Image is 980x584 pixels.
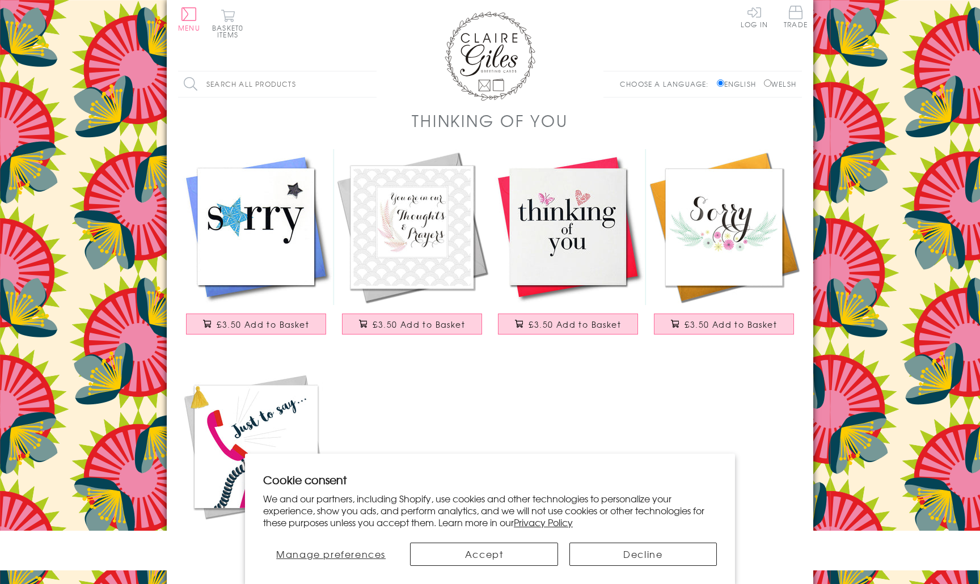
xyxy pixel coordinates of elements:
[410,543,557,566] button: Accept
[263,472,717,488] h2: Cookie consent
[498,314,639,335] button: £3.50 Add to Basket
[334,149,490,346] a: Sympathy, Sorry, Thinking of you Card, Fern Flowers, Thoughts & Prayers £3.50 Add to Basket
[178,7,200,31] button: Menu
[178,149,334,346] a: Sympathy, Sorry, Thinking of you Card, Blue Star, Embellished with a padded star £3.50 Add to Basket
[445,11,535,101] img: Claire Giles Greetings Cards
[212,9,243,38] button: Basket0 items
[178,23,200,33] span: Menu
[717,79,762,89] label: English
[217,319,309,330] span: £3.50 Add to Basket
[764,79,771,87] input: Welsh
[263,543,399,566] button: Manage preferences
[334,149,490,305] img: Sympathy, Sorry, Thinking of you Card, Fern Flowers, Thoughts & Prayers
[373,319,465,330] span: £3.50 Add to Basket
[784,6,808,30] a: Trade
[178,149,334,305] img: Sympathy, Sorry, Thinking of you Card, Blue Star, Embellished with a padded star
[412,109,568,132] h1: Thinking of You
[490,149,646,305] img: Sympathy, Sorry, Thinking of you Card, Heart, fabric butterfly Embellished
[186,314,327,335] button: £3.50 Add to Basket
[654,314,795,335] button: £3.50 Add to Basket
[490,149,646,346] a: Sympathy, Sorry, Thinking of you Card, Heart, fabric butterfly Embellished £3.50 Add to Basket
[514,515,573,529] a: Privacy Policy
[263,493,717,528] p: We and our partners, including Shopify, use cookies and other technologies to personalize your ex...
[365,71,377,97] input: Search
[178,71,377,97] input: Search all products
[342,314,483,335] button: £3.50 Add to Basket
[646,149,802,305] img: Sympathy, Sorry, Thinking of you Card, Flowers, Sorry
[717,79,724,87] input: English
[569,543,717,566] button: Decline
[276,547,386,561] span: Manage preferences
[784,6,808,28] span: Trade
[764,79,796,89] label: Welsh
[620,79,715,89] p: Choose a language:
[646,149,802,346] a: Sympathy, Sorry, Thinking of you Card, Flowers, Sorry £3.50 Add to Basket
[741,6,768,28] a: Log In
[178,369,334,565] a: General Card Card, Telephone, Just to Say, Embellished with a colourful tassel £3.75 Add to Basket
[685,319,777,330] span: £3.50 Add to Basket
[217,23,243,40] span: 0 items
[529,319,621,330] span: £3.50 Add to Basket
[178,369,334,524] img: General Card Card, Telephone, Just to Say, Embellished with a colourful tassel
